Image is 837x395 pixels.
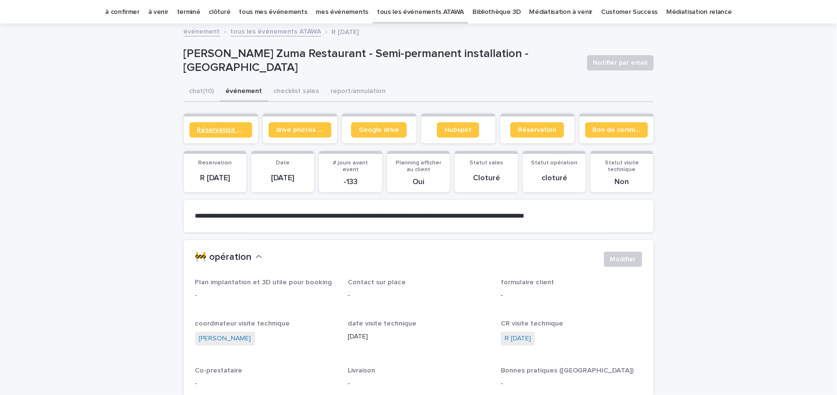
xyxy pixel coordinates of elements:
p: [PERSON_NAME] Zuma Restaurant - Semi-permanent installation - [GEOGRAPHIC_DATA] [184,47,579,75]
a: terminé [177,1,200,23]
p: [DATE] [257,174,308,183]
a: Réservation [510,122,564,138]
button: 🚧 opération [195,252,262,263]
button: report/annulation [325,82,392,102]
button: checklist sales [268,82,325,102]
h2: 🚧 opération [195,252,252,263]
p: - [348,379,489,389]
span: # jours avant event [333,160,368,173]
span: Statut sales [470,160,503,166]
p: - [195,379,337,389]
p: R [DATE] [332,26,359,36]
span: Hubspot [445,127,472,133]
span: Livraison [348,367,375,374]
span: drive photos coordinateur [276,127,324,133]
span: Modifier [610,255,636,264]
span: Bonnes pratiques ([GEOGRAPHIC_DATA]) [501,367,634,374]
p: - [348,290,489,301]
a: à confirmer [105,1,140,23]
a: Médiatisation à venir [530,1,593,23]
a: Médiatisation relance [666,1,732,23]
a: Réservation client [189,122,252,138]
a: tous les événements ATAWA [377,1,464,23]
p: - [501,379,642,389]
span: Réservation [518,127,556,133]
a: mes événements [316,1,368,23]
span: formulaire client [501,279,554,286]
p: -133 [325,177,376,186]
a: drive photos coordinateur [269,122,331,138]
span: Bon de commande [593,127,640,133]
p: [DATE] [348,332,489,342]
span: date visite technique [348,320,416,327]
p: Non [596,177,648,186]
span: CR visite technique [501,320,563,327]
button: Notifier par email [587,55,654,70]
a: [PERSON_NAME] [199,334,251,344]
span: Réservation client [197,127,245,133]
a: tous mes événements [239,1,307,23]
span: Date [276,160,290,166]
span: Co-prestataire [195,367,243,374]
button: chat (10) [184,82,220,102]
p: - [501,290,642,301]
a: Customer Success [601,1,658,23]
span: Reservation [198,160,232,166]
a: tous les événements ATAWA [231,25,321,36]
span: Statut visite technique [605,160,639,173]
a: événement [184,25,220,36]
span: Statut opération [531,160,578,166]
span: Google drive [359,127,399,133]
p: Cloturé [460,174,512,183]
p: Oui [393,177,444,186]
span: Plan implantation et 3D utile pour booking [195,279,332,286]
span: Contact sur place [348,279,406,286]
a: Hubspot [437,122,479,138]
a: à venir [148,1,168,23]
p: R [DATE] [189,174,241,183]
a: clôturé [209,1,230,23]
button: événement [220,82,268,102]
p: cloturé [529,174,580,183]
span: coordinateur visite technique [195,320,290,327]
a: Bibliothèque 3D [472,1,520,23]
a: Bon de commande [585,122,648,138]
a: Google drive [351,122,407,138]
span: Notifier par email [593,58,648,68]
button: Modifier [604,252,642,267]
a: R [DATE] [505,334,531,344]
p: - [195,290,337,301]
span: Planning afficher au client [396,160,441,173]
